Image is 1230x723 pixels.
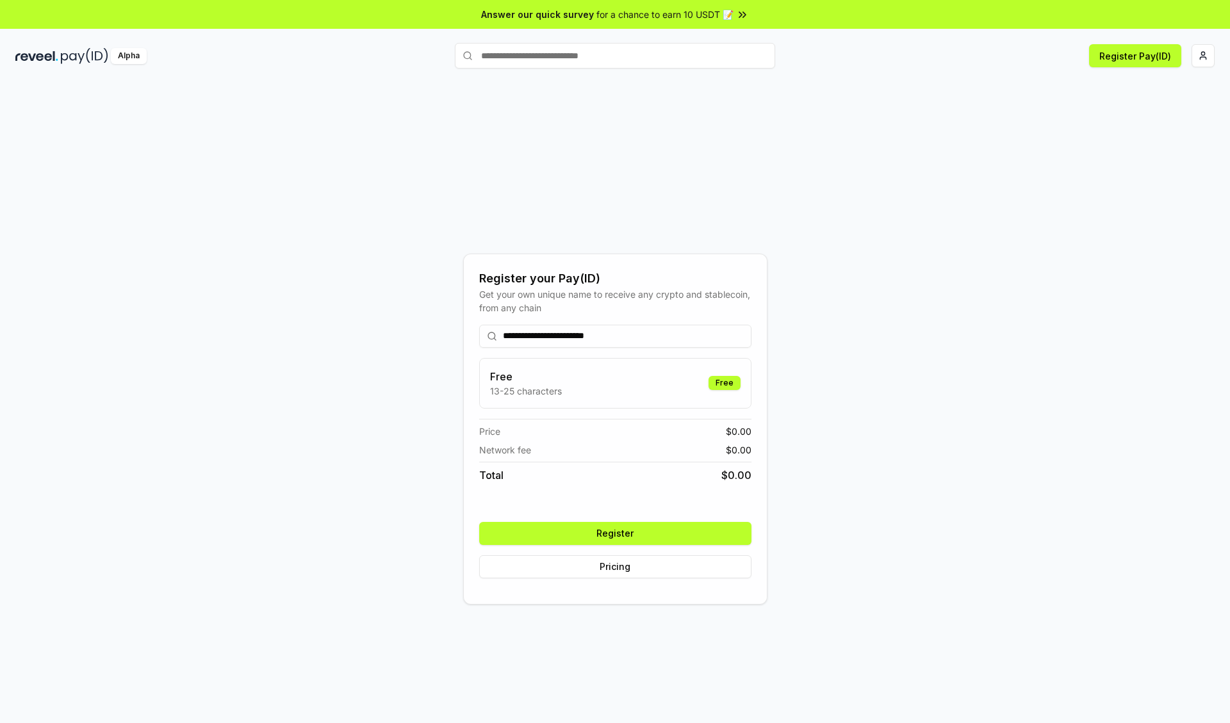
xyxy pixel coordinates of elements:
[479,467,504,483] span: Total
[479,425,500,438] span: Price
[479,288,751,314] div: Get your own unique name to receive any crypto and stablecoin, from any chain
[479,522,751,545] button: Register
[479,270,751,288] div: Register your Pay(ID)
[479,555,751,578] button: Pricing
[726,425,751,438] span: $ 0.00
[490,384,562,398] p: 13-25 characters
[479,443,531,457] span: Network fee
[721,467,751,483] span: $ 0.00
[111,48,147,64] div: Alpha
[726,443,751,457] span: $ 0.00
[1089,44,1181,67] button: Register Pay(ID)
[490,369,562,384] h3: Free
[596,8,734,21] span: for a chance to earn 10 USDT 📝
[15,48,58,64] img: reveel_dark
[481,8,594,21] span: Answer our quick survey
[709,376,741,390] div: Free
[61,48,108,64] img: pay_id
